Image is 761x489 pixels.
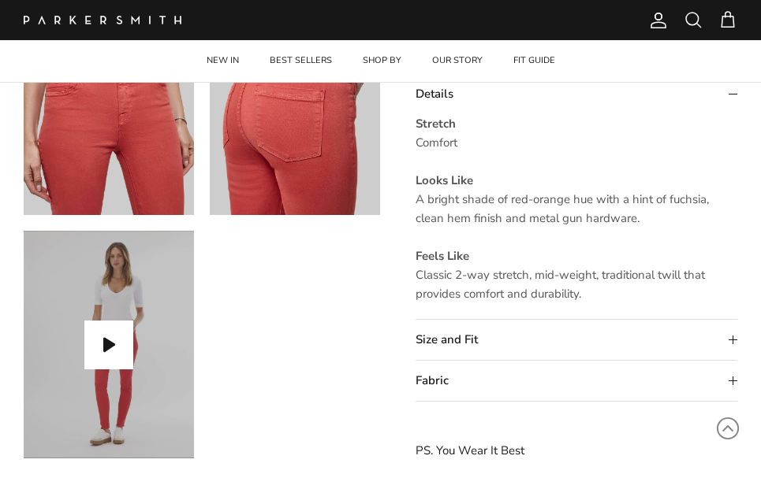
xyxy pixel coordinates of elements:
[418,40,497,82] a: OUR STORY
[643,11,668,30] a: Account
[416,135,457,150] span: Comfort
[24,16,181,24] img: Parker Smith
[416,191,709,226] span: A bright shade of red-orange hue with a hint of fuchsia, clean hem finish and metal gun hardware.
[716,417,740,440] svg: Scroll to Top
[416,248,469,264] strong: Feels Like
[256,40,346,82] a: BEST SELLERS
[499,40,569,82] a: FIT GUIDE
[416,116,456,132] strong: Stretch
[416,74,738,114] summary: Details
[349,40,416,82] a: SHOP BY
[192,40,253,82] a: NEW IN
[416,267,705,302] span: Classic 2-way stretch, mid-weight, traditional twill that provides comfort and durability.
[416,361,738,401] summary: Fabric
[416,441,738,460] p: PS. You Wear It Best
[416,320,738,360] summary: Size and Fit
[416,172,473,188] strong: Looks Like
[84,320,133,369] button: Play video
